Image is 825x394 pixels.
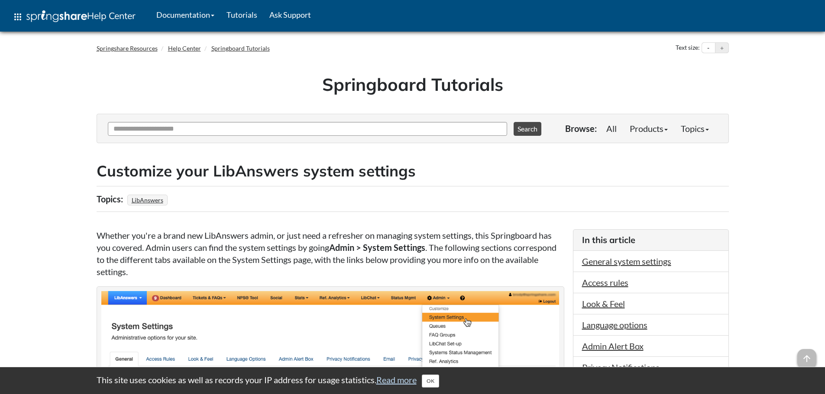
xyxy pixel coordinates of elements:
[582,256,671,266] a: General system settings
[600,120,623,137] a: All
[103,72,722,96] h1: Springboard Tutorials
[582,362,660,372] a: Privacy Notifications
[715,43,728,53] button: Increase text size
[97,160,729,182] h2: Customize your LibAnswers system settings
[97,229,564,278] p: Whether you're a brand new LibAnswers admin, or just need a refresher on managing system settings...
[797,350,816,360] a: arrow_upward
[97,191,125,207] div: Topics:
[97,45,158,52] a: Springshare Resources
[168,45,201,52] a: Help Center
[220,4,263,26] a: Tutorials
[13,12,23,22] span: apps
[582,341,644,351] a: Admin Alert Box
[6,4,142,30] a: apps Help Center
[702,43,715,53] button: Decrease text size
[211,45,270,52] a: Springboard Tutorials
[514,122,541,136] button: Search
[87,10,136,21] span: Help Center
[263,4,317,26] a: Ask Support
[88,374,738,388] div: This site uses cookies as well as records your IP address for usage statistics.
[150,4,220,26] a: Documentation
[797,349,816,368] span: arrow_upward
[623,120,674,137] a: Products
[582,234,720,246] h3: In this article
[376,375,417,385] a: Read more
[422,375,439,388] button: Close
[674,42,702,54] div: Text size:
[582,320,647,330] a: Language options
[565,122,597,135] p: Browse:
[101,291,560,370] img: The System Settings page
[582,277,628,288] a: Access rules
[674,120,715,137] a: Topics
[329,242,425,253] strong: Admin > System Settings
[130,194,165,206] a: LibAnswers
[582,298,625,309] a: Look & Feel
[26,10,87,22] img: Springshare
